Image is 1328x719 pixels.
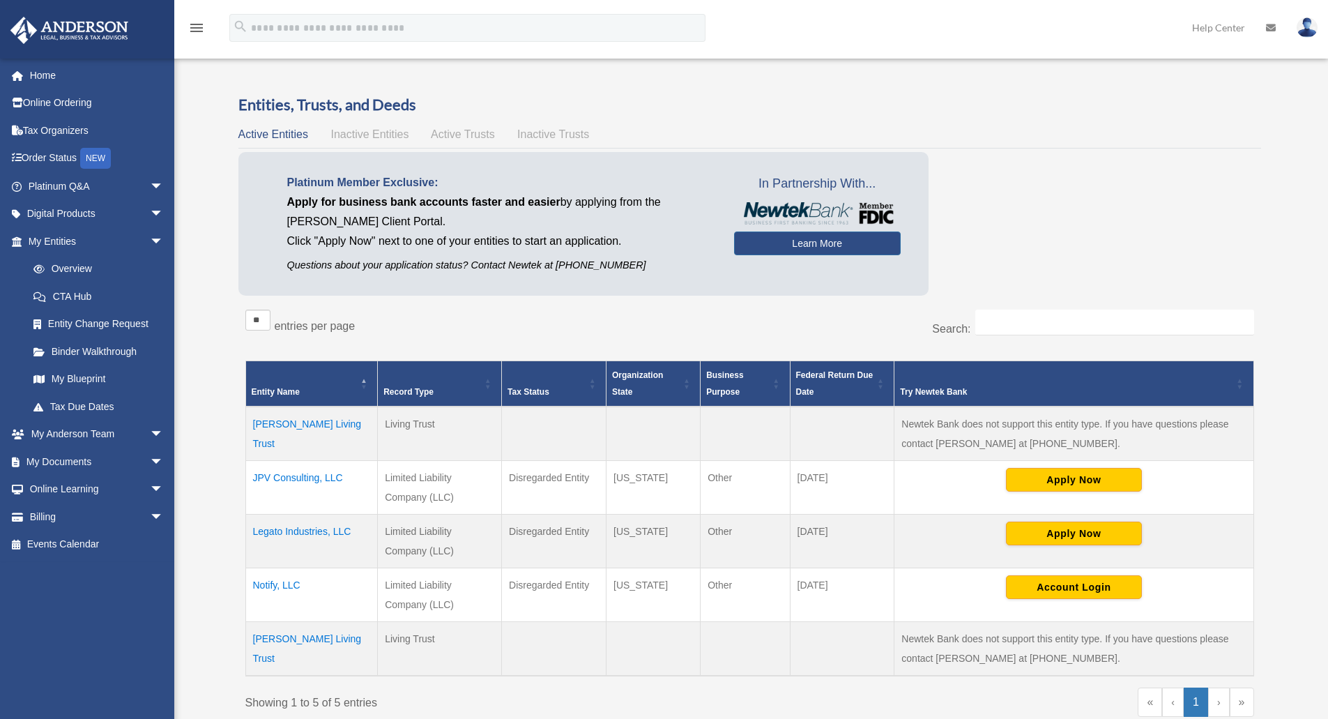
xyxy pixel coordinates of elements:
[701,515,790,568] td: Other
[245,622,378,676] td: [PERSON_NAME] Living Trust
[20,365,178,393] a: My Blueprint
[238,128,308,140] span: Active Entities
[275,320,356,332] label: entries per page
[10,503,185,531] a: Billingarrow_drop_down
[150,200,178,229] span: arrow_drop_down
[287,192,713,232] p: by applying from the [PERSON_NAME] Client Portal.
[10,421,185,448] a: My Anderson Teamarrow_drop_down
[1162,688,1184,717] a: Previous
[502,568,606,622] td: Disregarded Entity
[10,116,185,144] a: Tax Organizers
[796,370,873,397] span: Federal Return Due Date
[894,622,1253,676] td: Newtek Bank does not support this entity type. If you have questions please contact [PERSON_NAME]...
[790,515,894,568] td: [DATE]
[606,361,701,407] th: Organization State: Activate to sort
[1208,688,1230,717] a: Next
[287,173,713,192] p: Platinum Member Exclusive:
[10,61,185,89] a: Home
[900,384,1232,400] div: Try Newtek Bank
[790,461,894,515] td: [DATE]
[1006,522,1142,545] button: Apply Now
[1006,581,1142,592] a: Account Login
[606,568,701,622] td: [US_STATE]
[734,173,901,195] span: In Partnership With...
[378,461,502,515] td: Limited Liability Company (LLC)
[245,361,378,407] th: Entity Name: Activate to invert sorting
[188,24,205,36] a: menu
[894,361,1253,407] th: Try Newtek Bank : Activate to sort
[517,128,589,140] span: Inactive Trusts
[706,370,743,397] span: Business Purpose
[287,232,713,251] p: Click "Apply Now" next to one of your entities to start an application.
[10,172,185,200] a: Platinum Q&Aarrow_drop_down
[10,476,185,504] a: Online Learningarrow_drop_down
[330,128,409,140] span: Inactive Entities
[245,515,378,568] td: Legato Industries, LLC
[150,476,178,504] span: arrow_drop_down
[150,227,178,256] span: arrow_drop_down
[20,338,178,365] a: Binder Walkthrough
[932,323,970,335] label: Search:
[378,515,502,568] td: Limited Liability Company (LLC)
[1297,17,1318,38] img: User Pic
[507,387,549,397] span: Tax Status
[10,448,185,476] a: My Documentsarrow_drop_down
[1230,688,1254,717] a: Last
[245,688,740,713] div: Showing 1 to 5 of 5 entries
[701,568,790,622] td: Other
[378,622,502,676] td: Living Trust
[20,282,178,310] a: CTA Hub
[790,361,894,407] th: Federal Return Due Date: Activate to sort
[612,370,663,397] span: Organization State
[606,515,701,568] td: [US_STATE]
[1184,688,1208,717] a: 1
[606,461,701,515] td: [US_STATE]
[502,515,606,568] td: Disregarded Entity
[10,531,185,559] a: Events Calendar
[894,407,1253,461] td: Newtek Bank does not support this entity type. If you have questions please contact [PERSON_NAME]...
[10,227,178,255] a: My Entitiesarrow_drop_down
[701,461,790,515] td: Other
[1138,688,1162,717] a: First
[1006,468,1142,492] button: Apply Now
[378,407,502,461] td: Living Trust
[20,255,171,283] a: Overview
[80,148,111,169] div: NEW
[431,128,495,140] span: Active Trusts
[233,19,248,34] i: search
[150,172,178,201] span: arrow_drop_down
[245,407,378,461] td: [PERSON_NAME] Living Trust
[378,568,502,622] td: Limited Liability Company (LLC)
[252,387,300,397] span: Entity Name
[150,421,178,449] span: arrow_drop_down
[10,144,185,173] a: Order StatusNEW
[188,20,205,36] i: menu
[287,196,560,208] span: Apply for business bank accounts faster and easier
[741,202,894,225] img: NewtekBankLogoSM.png
[790,568,894,622] td: [DATE]
[245,568,378,622] td: Notify, LLC
[734,232,901,255] a: Learn More
[20,310,178,338] a: Entity Change Request
[383,387,434,397] span: Record Type
[20,393,178,421] a: Tax Due Dates
[701,361,790,407] th: Business Purpose: Activate to sort
[150,448,178,476] span: arrow_drop_down
[1006,575,1142,599] button: Account Login
[150,503,178,531] span: arrow_drop_down
[245,461,378,515] td: JPV Consulting, LLC
[502,361,606,407] th: Tax Status: Activate to sort
[287,257,713,274] p: Questions about your application status? Contact Newtek at [PHONE_NUMBER]
[378,361,502,407] th: Record Type: Activate to sort
[6,17,132,44] img: Anderson Advisors Platinum Portal
[10,200,185,228] a: Digital Productsarrow_drop_down
[10,89,185,117] a: Online Ordering
[238,94,1261,116] h3: Entities, Trusts, and Deeds
[502,461,606,515] td: Disregarded Entity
